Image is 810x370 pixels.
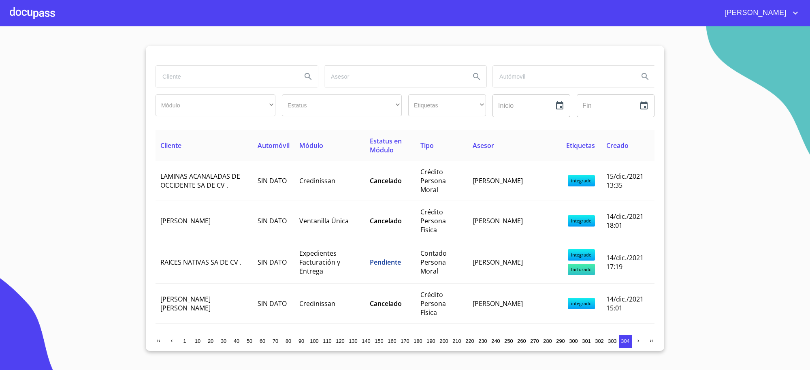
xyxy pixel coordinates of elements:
[568,249,595,261] span: integrado
[370,299,402,308] span: Cancelado
[221,338,226,344] span: 30
[324,66,464,88] input: search
[606,253,644,271] span: 14/dic./2021 17:19
[489,335,502,348] button: 240
[473,176,523,185] span: [PERSON_NAME]
[230,335,243,348] button: 40
[375,338,383,344] span: 150
[567,335,580,348] button: 300
[299,141,323,150] span: Módulo
[420,207,446,234] span: Crédito Persona Física
[370,137,402,154] span: Estatus en Módulo
[568,298,595,309] span: integrado
[411,335,424,348] button: 180
[273,338,278,344] span: 70
[473,141,494,150] span: Asesor
[347,335,360,348] button: 130
[370,258,401,267] span: Pendiente
[217,335,230,348] button: 30
[473,216,523,225] span: [PERSON_NAME]
[234,338,239,344] span: 40
[160,216,211,225] span: [PERSON_NAME]
[718,6,800,19] button: account of current user
[247,338,252,344] span: 50
[208,338,213,344] span: 20
[473,258,523,267] span: [PERSON_NAME]
[160,172,240,190] span: LAMINAS ACANALADAS DE OCCIDENTE SA DE CV .
[299,216,349,225] span: Ventanilla Única
[465,338,474,344] span: 220
[568,264,595,275] span: facturado
[541,335,554,348] button: 280
[191,335,204,348] button: 10
[258,176,287,185] span: SIN DATO
[543,338,552,344] span: 280
[606,295,644,312] span: 14/dic./2021 15:01
[310,338,318,344] span: 100
[373,335,386,348] button: 150
[621,338,629,344] span: 304
[282,94,402,116] div: ​
[399,335,411,348] button: 170
[420,290,446,317] span: Crédito Persona Física
[439,338,448,344] span: 200
[450,335,463,348] button: 210
[298,67,318,86] button: Search
[260,338,265,344] span: 60
[517,338,526,344] span: 260
[493,66,632,88] input: search
[606,335,619,348] button: 303
[414,338,422,344] span: 180
[160,258,241,267] span: RAICES NATIVAS SA DE CV .
[160,295,211,312] span: [PERSON_NAME] [PERSON_NAME]
[595,338,603,344] span: 302
[299,249,340,276] span: Expedientes Facturación y Entrega
[491,338,500,344] span: 240
[515,335,528,348] button: 260
[258,299,287,308] span: SIN DATO
[606,212,644,230] span: 14/dic./2021 18:01
[286,338,291,344] span: 80
[568,215,595,227] span: integrado
[258,216,287,225] span: SIN DATO
[349,338,357,344] span: 130
[420,249,447,276] span: Contado Persona Moral
[401,338,409,344] span: 170
[476,335,489,348] button: 230
[243,335,256,348] button: 50
[269,335,282,348] button: 70
[178,335,191,348] button: 1
[321,335,334,348] button: 110
[420,141,434,150] span: Tipo
[323,338,331,344] span: 110
[256,335,269,348] button: 60
[156,66,295,88] input: search
[582,338,590,344] span: 301
[160,141,181,150] span: Cliente
[452,338,461,344] span: 210
[530,338,539,344] span: 270
[388,338,396,344] span: 160
[308,335,321,348] button: 100
[295,335,308,348] button: 90
[606,141,629,150] span: Creado
[528,335,541,348] button: 270
[420,167,446,194] span: Crédito Persona Moral
[504,338,513,344] span: 250
[473,299,523,308] span: [PERSON_NAME]
[718,6,791,19] span: [PERSON_NAME]
[156,94,275,116] div: ​
[258,258,287,267] span: SIN DATO
[437,335,450,348] button: 200
[362,338,370,344] span: 140
[569,338,578,344] span: 300
[635,67,655,86] button: Search
[258,141,290,150] span: Automóvil
[554,335,567,348] button: 290
[360,335,373,348] button: 140
[478,338,487,344] span: 230
[336,338,344,344] span: 120
[463,335,476,348] button: 220
[556,338,565,344] span: 290
[426,338,435,344] span: 190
